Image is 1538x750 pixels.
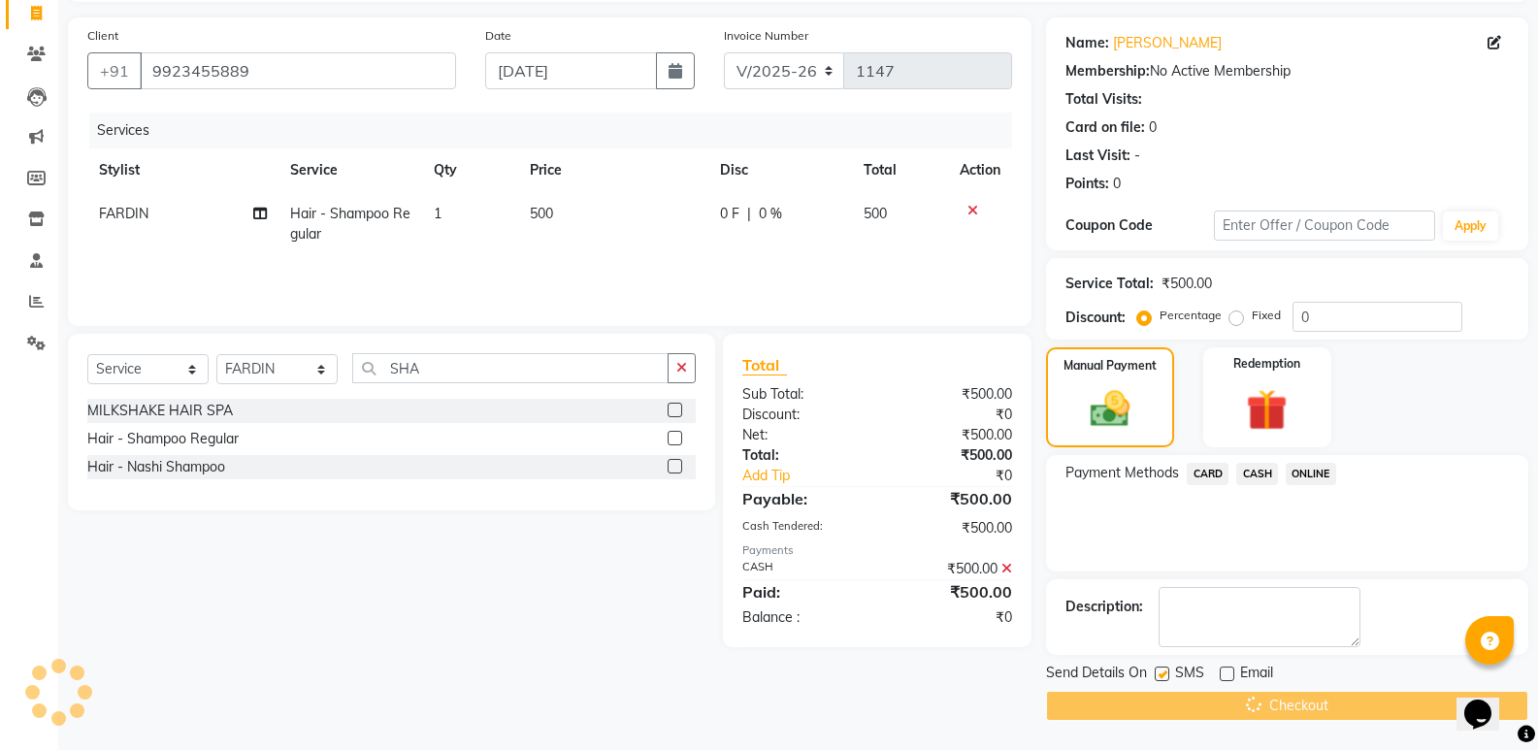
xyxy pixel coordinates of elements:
th: Qty [422,148,518,192]
img: _cash.svg [1078,386,1142,432]
div: ₹0 [877,405,1027,425]
span: | [747,204,751,224]
label: Invoice Number [724,27,808,45]
div: Name: [1065,33,1109,53]
div: No Active Membership [1065,61,1509,82]
div: ₹500.00 [877,487,1027,510]
label: Client [87,27,118,45]
div: ₹0 [877,607,1027,628]
div: Coupon Code [1065,215,1213,236]
input: Search by Name/Mobile/Email/Code [140,52,456,89]
span: Payment Methods [1065,463,1179,483]
div: Card on file: [1065,117,1145,138]
div: Discount: [728,405,877,425]
div: Total: [728,445,877,466]
label: Percentage [1160,307,1222,324]
div: 0 [1113,174,1121,194]
span: 1 [434,205,442,222]
div: Payable: [728,487,877,510]
span: SMS [1175,663,1204,687]
div: Hair - Nashi Shampoo [87,457,225,477]
div: Payments [742,542,1012,559]
div: Net: [728,425,877,445]
button: +91 [87,52,142,89]
div: Sub Total: [728,384,877,405]
th: Action [948,148,1012,192]
iframe: chat widget [1456,672,1519,731]
div: ₹500.00 [877,559,1027,579]
div: ₹500.00 [877,580,1027,603]
input: Search or Scan [352,353,669,383]
span: CARD [1187,463,1228,485]
div: Balance : [728,607,877,628]
span: Email [1240,663,1273,687]
label: Fixed [1252,307,1281,324]
div: Membership: [1065,61,1150,82]
span: CASH [1236,463,1278,485]
span: Hair - Shampoo Regular [290,205,410,243]
th: Disc [708,148,852,192]
div: ₹500.00 [877,425,1027,445]
span: 500 [864,205,887,222]
div: Paid: [728,580,877,603]
div: Services [89,113,1027,148]
span: 0 % [759,204,782,224]
div: - [1134,146,1140,166]
th: Stylist [87,148,278,192]
span: FARDIN [99,205,148,222]
div: Total Visits: [1065,89,1142,110]
label: Manual Payment [1064,357,1157,375]
button: Apply [1443,212,1498,241]
span: Send Details On [1046,663,1147,687]
div: Discount: [1065,308,1126,328]
div: Description: [1065,597,1143,617]
div: MILKSHAKE HAIR SPA [87,401,233,421]
label: Redemption [1233,355,1300,373]
span: Total [742,355,787,375]
div: Service Total: [1065,274,1154,294]
span: 500 [530,205,553,222]
div: 0 [1149,117,1157,138]
div: Last Visit: [1065,146,1130,166]
div: ₹500.00 [877,384,1027,405]
div: ₹500.00 [877,518,1027,538]
a: [PERSON_NAME] [1113,33,1222,53]
input: Enter Offer / Coupon Code [1214,211,1435,241]
th: Total [852,148,948,192]
a: Add Tip [728,466,902,486]
div: Cash Tendered: [728,518,877,538]
div: ₹500.00 [1162,274,1212,294]
div: CASH [728,559,877,579]
th: Price [518,148,709,192]
th: Service [278,148,422,192]
label: Date [485,27,511,45]
span: 0 F [720,204,739,224]
div: ₹500.00 [877,445,1027,466]
div: ₹0 [902,466,1027,486]
div: Points: [1065,174,1109,194]
span: ONLINE [1286,463,1336,485]
img: _gift.svg [1233,384,1300,436]
div: Hair - Shampoo Regular [87,429,239,449]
